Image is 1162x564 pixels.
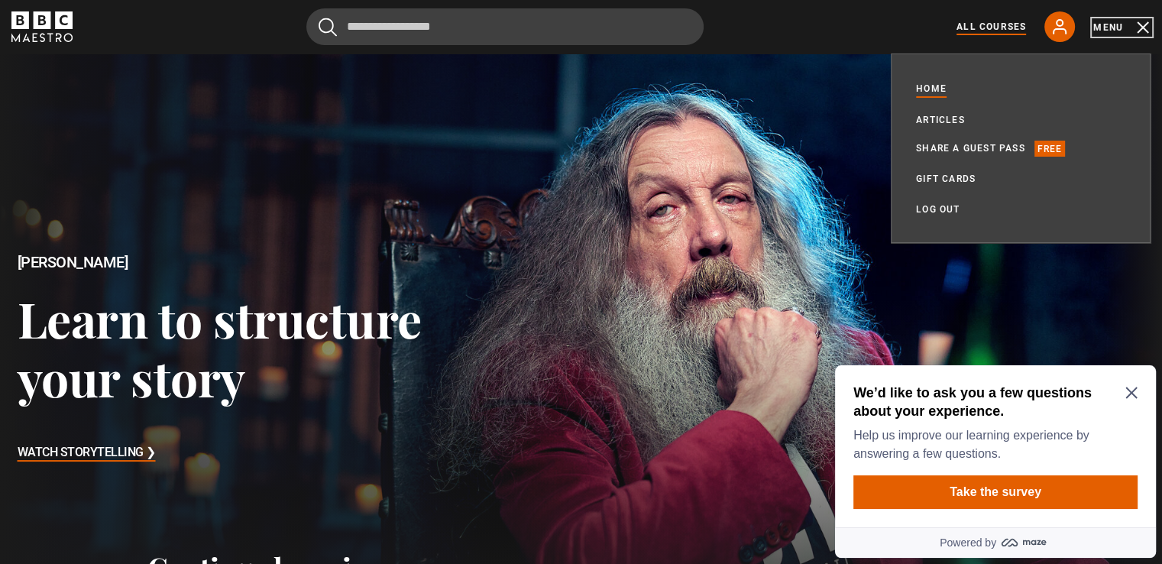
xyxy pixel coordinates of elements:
button: Take the survey [24,116,309,150]
h2: [PERSON_NAME] [18,254,465,271]
h2: We’d like to ask you a few questions about your experience. [24,24,303,61]
a: All Courses [956,20,1026,34]
a: Share a guest pass [916,141,1025,156]
h3: Learn to structure your story [18,289,465,407]
button: Close Maze Prompt [296,28,309,40]
button: Submit the search query [319,18,337,37]
p: Free [1034,141,1066,156]
a: Articles [916,112,965,128]
a: Log out [916,202,960,217]
p: Help us improve our learning experience by answering a few questions. [24,67,303,104]
svg: BBC Maestro [11,11,73,42]
a: Powered by maze [6,168,327,199]
a: Home [916,81,947,98]
h3: Watch Storytelling ❯ [18,442,156,465]
input: Search [306,8,704,45]
div: Optional study invitation [6,6,327,199]
button: Toggle navigation [1093,20,1151,35]
a: Gift Cards [916,171,976,186]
